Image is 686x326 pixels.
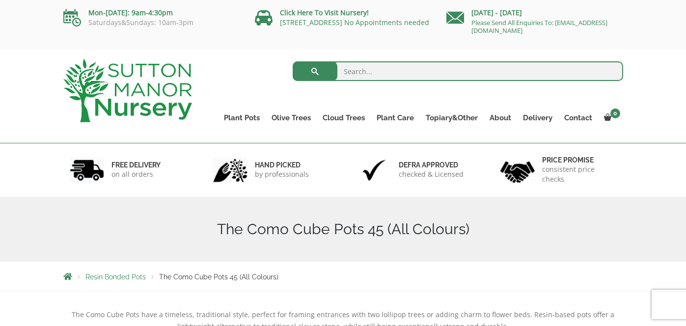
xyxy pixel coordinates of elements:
[517,111,558,125] a: Delivery
[542,156,617,164] h6: Price promise
[399,169,464,179] p: checked & Licensed
[63,7,240,19] p: Mon-[DATE]: 9am-4:30pm
[484,111,517,125] a: About
[63,19,240,27] p: Saturdays&Sundays: 10am-3pm
[85,273,146,281] a: Resin Bonded Pots
[280,8,369,17] a: Click Here To Visit Nursery!
[266,111,317,125] a: Olive Trees
[70,158,104,183] img: 1.jpg
[420,111,484,125] a: Topiary&Other
[293,61,623,81] input: Search...
[213,158,247,183] img: 2.jpg
[610,109,620,118] span: 0
[280,18,429,27] a: [STREET_ADDRESS] No Appointments needed
[357,158,391,183] img: 3.jpg
[63,272,623,280] nav: Breadcrumbs
[371,111,420,125] a: Plant Care
[111,161,161,169] h6: FREE DELIVERY
[255,161,309,169] h6: hand picked
[63,220,623,238] h1: The Como Cube Pots 45 (All Colours)
[63,59,192,122] img: logo
[446,7,623,19] p: [DATE] - [DATE]
[255,169,309,179] p: by professionals
[558,111,598,125] a: Contact
[399,161,464,169] h6: Defra approved
[111,169,161,179] p: on all orders
[317,111,371,125] a: Cloud Trees
[542,164,617,184] p: consistent price checks
[500,155,535,185] img: 4.jpg
[159,273,278,281] span: The Como Cube Pots 45 (All Colours)
[471,18,607,35] a: Please Send All Enquiries To: [EMAIL_ADDRESS][DOMAIN_NAME]
[218,111,266,125] a: Plant Pots
[598,111,623,125] a: 0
